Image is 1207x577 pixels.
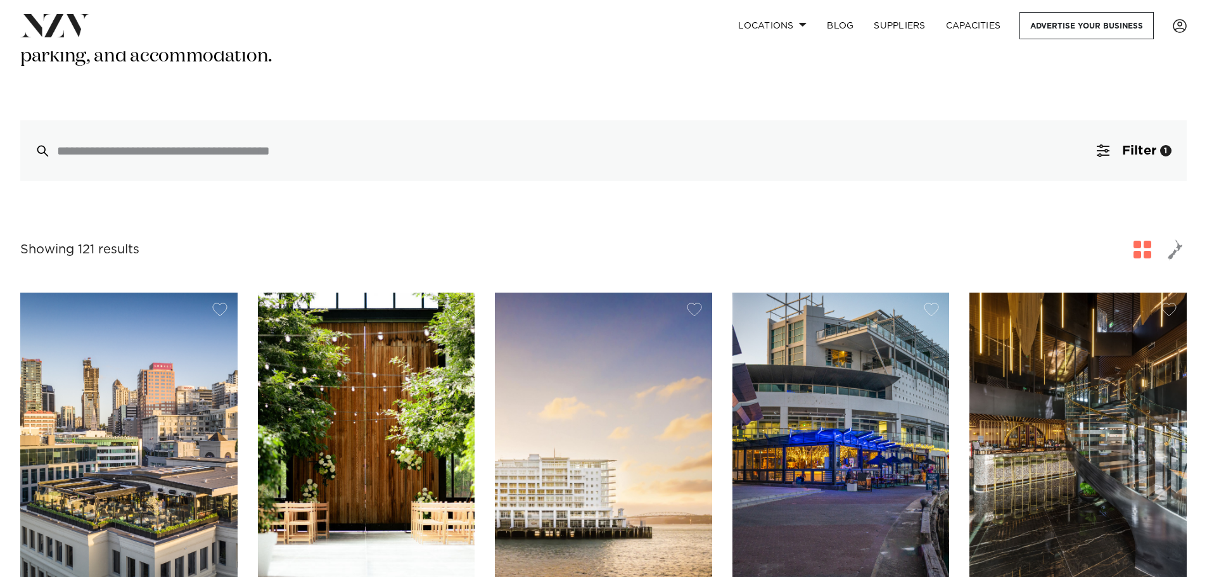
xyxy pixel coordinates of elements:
[817,12,864,39] a: BLOG
[1082,120,1187,181] button: Filter1
[864,12,935,39] a: SUPPLIERS
[20,240,139,260] div: Showing 121 results
[1019,12,1154,39] a: Advertise your business
[728,12,817,39] a: Locations
[1160,145,1172,156] div: 1
[20,14,89,37] img: nzv-logo.png
[936,12,1011,39] a: Capacities
[1122,144,1156,157] span: Filter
